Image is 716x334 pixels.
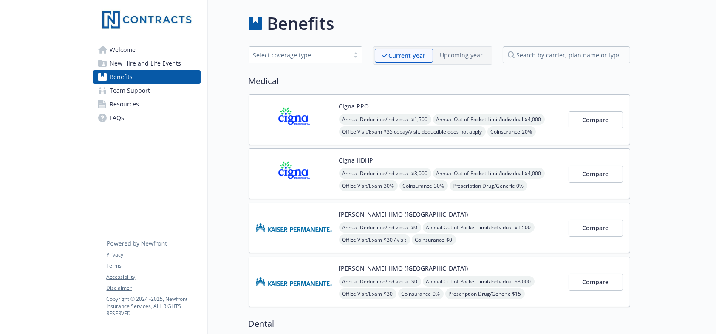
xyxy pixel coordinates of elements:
img: Kaiser Permanente Insurance Company carrier logo [256,210,332,246]
button: [PERSON_NAME] HMO ([GEOGRAPHIC_DATA]) [339,264,468,273]
p: Current year [389,51,426,60]
input: search by carrier, plan name or type [503,46,630,63]
span: Compare [583,278,609,286]
span: Compare [583,116,609,124]
img: CIGNA carrier logo [256,102,332,138]
span: Team Support [110,84,150,97]
button: Compare [569,274,623,291]
span: Annual Out-of-Pocket Limit/Individual - $4,000 [433,114,545,125]
span: Annual Deductible/Individual - $3,000 [339,168,431,179]
span: Benefits [110,70,133,84]
span: Annual Deductible/Individual - $0 [339,222,421,233]
span: Resources [110,97,139,111]
span: New Hire and Life Events [110,57,181,70]
span: Annual Deductible/Individual - $1,500 [339,114,431,125]
span: Welcome [110,43,136,57]
a: Privacy [107,251,200,259]
span: Office Visit/Exam - $30 [339,288,396,299]
p: Upcoming year [440,51,483,60]
span: Office Visit/Exam - 30% [339,180,398,191]
a: FAQs [93,111,201,125]
span: Annual Out-of-Pocket Limit/Individual - $3,000 [423,276,535,287]
a: New Hire and Life Events [93,57,201,70]
span: Annual Out-of-Pocket Limit/Individual - $4,000 [433,168,545,179]
span: Coinsurance - $0 [412,234,456,245]
span: Coinsurance - 20% [487,126,536,137]
img: CIGNA carrier logo [256,156,332,192]
span: Office Visit/Exam - $35 copay/visit, deductible does not apply [339,126,486,137]
img: Kaiser Permanente of Washington carrier logo [256,264,332,300]
a: Team Support [93,84,201,97]
span: Upcoming year [433,49,490,63]
h1: Benefits [267,11,334,36]
h2: Dental [249,317,630,330]
button: Compare [569,111,623,128]
span: Compare [583,170,609,178]
a: Terms [107,262,200,270]
a: Resources [93,97,201,111]
a: Welcome [93,43,201,57]
p: Copyright © 2024 - 2025 , Newfront Insurance Services, ALL RIGHTS RESERVED [107,295,200,317]
a: Benefits [93,70,201,84]
a: Disclaimer [107,284,200,292]
span: Office Visit/Exam - $30 / visit [339,234,410,245]
button: Cigna HDHP [339,156,374,165]
span: Annual Out-of-Pocket Limit/Individual - $1,500 [423,222,535,233]
a: Accessibility [107,273,200,281]
button: Cigna PPO [339,102,369,111]
span: FAQs [110,111,125,125]
span: Coinsurance - 0% [398,288,444,299]
button: Compare [569,166,623,183]
span: Coinsurance - 30% [399,180,448,191]
button: [PERSON_NAME] HMO ([GEOGRAPHIC_DATA]) [339,210,468,219]
span: Prescription Drug/Generic - $15 [445,288,525,299]
h2: Medical [249,75,630,88]
span: Annual Deductible/Individual - $0 [339,276,421,287]
span: Compare [583,224,609,232]
div: Select coverage type [253,51,345,60]
button: Compare [569,220,623,237]
span: Prescription Drug/Generic - 0% [450,180,527,191]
